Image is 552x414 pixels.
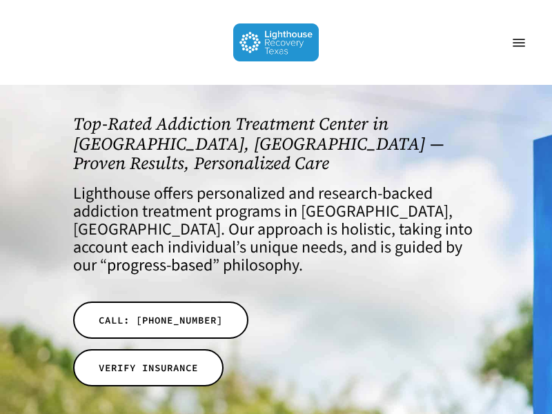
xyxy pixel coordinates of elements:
a: CALL: [PHONE_NUMBER] [73,302,248,339]
h4: Lighthouse offers personalized and research-backed addiction treatment programs in [GEOGRAPHIC_DA... [73,185,479,275]
span: CALL: [PHONE_NUMBER] [99,313,223,327]
a: progress-based [107,253,213,277]
span: VERIFY INSURANCE [99,361,198,375]
img: Lighthouse Recovery Texas [233,23,319,61]
a: Navigation Menu [505,36,533,50]
a: VERIFY INSURANCE [73,349,224,386]
h1: Top-Rated Addiction Treatment Center in [GEOGRAPHIC_DATA], [GEOGRAPHIC_DATA] — Proven Results, Pe... [73,114,479,173]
